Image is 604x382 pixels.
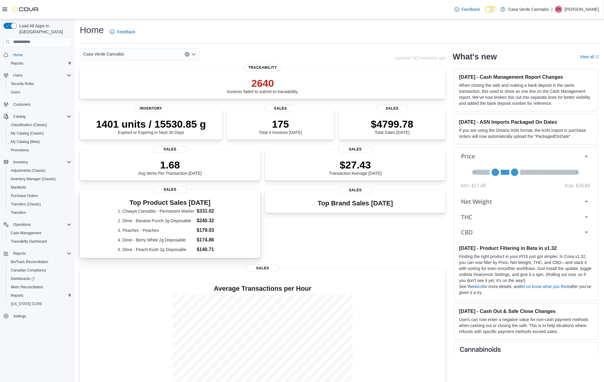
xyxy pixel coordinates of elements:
[8,60,71,67] span: Reports
[8,201,43,208] a: Transfers (Classic)
[459,119,593,125] h3: [DATE] - ASN Imports Packaged On Dates
[565,6,599,13] p: [PERSON_NAME]
[11,285,43,290] span: Metrc Reconciliation
[8,283,71,291] span: Metrc Reconciliation
[459,74,593,80] h3: [DATE] - Cash Management Report Changes
[453,52,497,62] h2: What's new
[11,202,41,207] span: Transfers (Classic)
[185,52,190,57] button: Clear input
[118,199,222,206] h3: Top Product Sales [DATE]
[521,284,570,289] a: let us know what you think
[329,159,382,176] div: Transaction Average [DATE]
[464,272,490,277] em: Beta Features
[8,229,71,237] span: Cash Management
[11,276,35,281] span: Dashboards
[1,220,74,229] button: Operations
[339,146,372,153] span: Sales
[6,121,74,129] button: Classification (Classic)
[8,267,49,274] a: Canadian Compliance
[85,285,441,292] h4: Average Transactions per Hour
[259,118,302,130] p: 175
[197,227,222,234] dd: $179.03
[8,175,58,183] a: Inventory Manager (Classic)
[6,291,74,300] button: Reports
[11,159,71,166] span: Inventory
[80,24,104,36] h1: Home
[8,283,46,291] a: Metrc Reconciliation
[485,6,498,13] input: Dark Mode
[371,118,414,135] div: Total Sales [DATE]
[96,118,206,130] p: 1401 units / 15530.85 g
[153,186,187,193] span: Sales
[8,138,71,145] span: My Catalog (Beta)
[371,118,414,130] p: $4799.78
[8,89,71,96] span: Users
[8,229,43,237] a: Cash Management
[13,114,25,119] span: Catalog
[596,55,599,59] svg: External link
[6,146,74,154] button: Promotions
[138,159,202,176] div: Avg Items Per Transaction [DATE]
[11,131,44,136] span: My Catalog (Classic)
[11,159,30,166] button: Inventory
[11,148,29,153] span: Promotions
[8,258,71,265] span: BioTrack Reconciliation
[4,48,71,336] nav: Complex example
[11,177,56,181] span: Inventory Manager (Classic)
[11,239,47,244] span: Traceabilty Dashboard
[11,51,71,59] span: Home
[13,73,22,78] span: Users
[6,237,74,246] button: Traceabilty Dashboard
[11,210,26,215] span: Transfers
[459,283,593,296] p: See the for more details, and after you’ve given it a try.
[153,146,187,153] span: Sales
[11,293,23,298] span: Reports
[11,193,38,198] span: Purchase Orders
[134,105,168,112] span: Inventory
[191,52,196,57] button: Open list of options
[459,253,593,283] p: Finding the right product in your POS just got simpler. In Cova v1.32, you can now filter by Pric...
[8,147,71,154] span: Promotions
[11,51,25,59] a: Home
[11,221,33,228] button: Operations
[6,80,74,88] button: Security Roles
[339,186,372,194] span: Sales
[13,251,26,256] span: Reports
[6,266,74,274] button: Canadian Compliance
[11,313,28,320] a: Settings
[6,129,74,138] button: My Catalog (Classic)
[244,64,282,71] span: Traceability
[1,312,74,320] button: Settings
[1,112,74,121] button: Catalog
[8,147,31,154] a: Promotions
[6,88,74,96] button: Users
[11,231,41,235] span: Cash Management
[8,275,37,282] a: Dashboards
[459,308,593,314] h3: [DATE] - Cash Out & Safe Close Changes
[11,259,48,264] span: BioTrack Reconciliation
[452,3,483,15] a: Feedback
[8,167,48,174] a: Adjustments (Classic)
[6,192,74,200] button: Purchase Orders
[11,90,20,95] span: Users
[118,218,194,224] dt: 2. Dime - Banana Punch 2g Disposable
[11,61,23,66] span: Reports
[11,268,46,273] span: Canadian Compliance
[11,101,33,108] a: Customers
[8,175,71,183] span: Inventory Manager (Classic)
[11,113,28,120] button: Catalog
[11,250,28,257] button: Reports
[12,6,39,12] img: Cova
[11,312,71,320] span: Settings
[6,229,74,237] button: Cash Management
[8,300,44,308] a: [US_STATE] CCRS
[13,314,26,319] span: Settings
[8,80,36,87] a: Security Roles
[8,130,71,137] span: My Catalog (Classic)
[265,105,297,112] span: Sales
[11,250,71,257] span: Reports
[8,300,71,308] span: Washington CCRS
[8,238,49,245] a: Traceabilty Dashboard
[1,100,74,109] button: Customers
